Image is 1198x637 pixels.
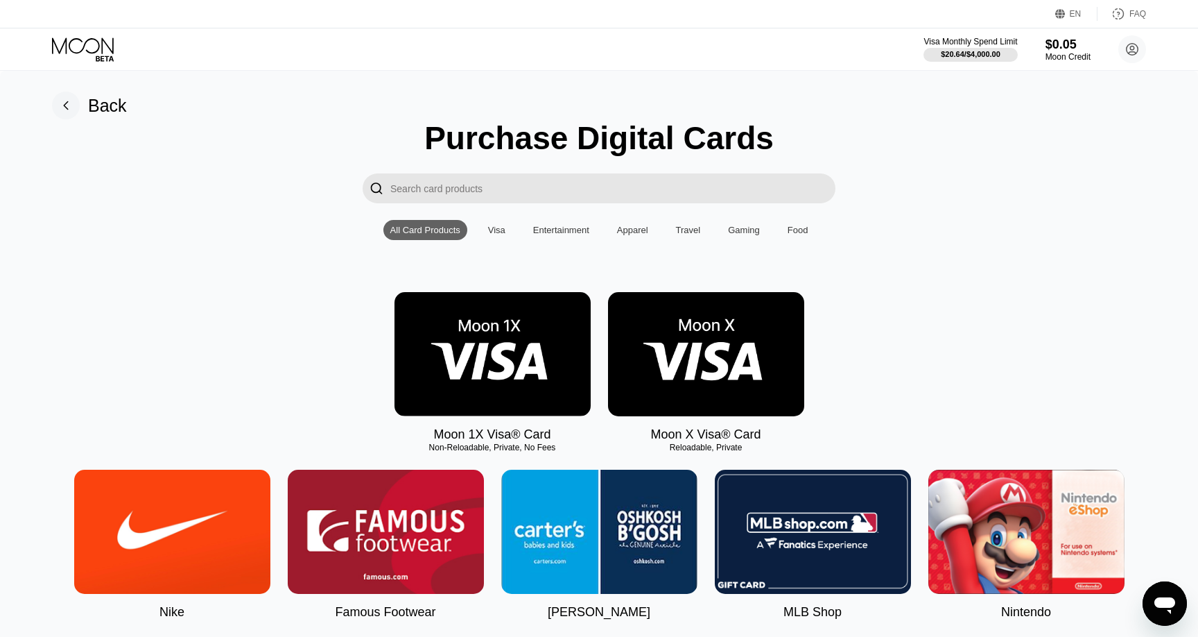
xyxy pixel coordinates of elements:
[1070,9,1082,19] div: EN
[390,225,460,235] div: All Card Products
[783,605,842,620] div: MLB Shop
[923,37,1017,62] div: Visa Monthly Spend Limit$20.64/$4,000.00
[650,427,761,442] div: Moon X Visa® Card
[481,220,512,240] div: Visa
[941,50,1000,58] div: $20.64 / $4,000.00
[608,443,804,452] div: Reloadable, Private
[159,605,184,620] div: Nike
[721,220,767,240] div: Gaming
[676,225,701,235] div: Travel
[617,225,648,235] div: Apparel
[728,225,760,235] div: Gaming
[394,443,591,452] div: Non-Reloadable, Private, No Fees
[433,427,550,442] div: Moon 1X Visa® Card
[1097,7,1146,21] div: FAQ
[1129,9,1146,19] div: FAQ
[88,96,127,116] div: Back
[610,220,655,240] div: Apparel
[533,225,589,235] div: Entertainment
[1001,605,1051,620] div: Nintendo
[383,220,467,240] div: All Card Products
[424,119,774,157] div: Purchase Digital Cards
[781,220,815,240] div: Food
[390,173,835,203] input: Search card products
[488,225,505,235] div: Visa
[1045,37,1091,62] div: $0.05Moon Credit
[548,605,650,620] div: [PERSON_NAME]
[923,37,1017,46] div: Visa Monthly Spend Limit
[363,173,390,203] div: 
[370,180,383,196] div: 
[1143,581,1187,626] iframe: Кнопка запуска окна обмена сообщениями
[1045,37,1091,52] div: $0.05
[335,605,435,620] div: Famous Footwear
[52,92,127,119] div: Back
[788,225,808,235] div: Food
[526,220,596,240] div: Entertainment
[1045,52,1091,62] div: Moon Credit
[669,220,708,240] div: Travel
[1055,7,1097,21] div: EN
